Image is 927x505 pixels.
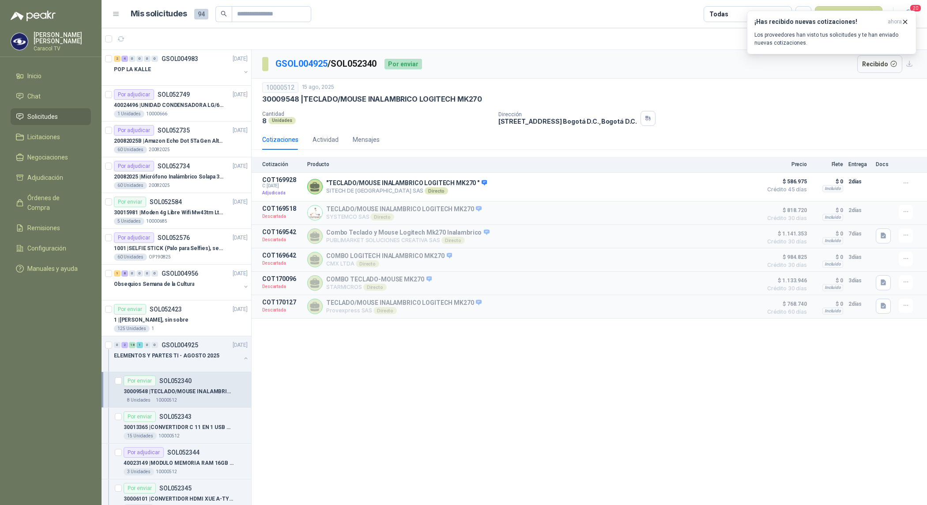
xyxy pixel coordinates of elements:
a: Solicitudes [11,108,91,125]
div: Incluido [822,308,843,315]
p: 30013365 | CONVERTIDOR C 11 EN 1 USB RJ45 XUE [124,423,234,432]
p: Provexpress SAS [326,307,482,314]
p: 2 días [848,205,870,216]
p: 20082025 [149,146,170,153]
p: SOL052749 [158,91,190,98]
p: 10000512 [156,468,177,475]
div: 60 Unidades [114,146,147,153]
p: 1 [151,325,154,332]
span: Remisiones [27,223,60,233]
p: 1 | [PERSON_NAME], sin sobre [114,316,188,324]
h3: ¡Has recibido nuevas cotizaciones! [754,18,884,26]
div: 15 Unidades [124,433,157,440]
div: Incluido [822,284,843,291]
a: Por adjudicarSOL052734[DATE] 20082025 |Micrófono Inalámbrico Solapa 3 En 1 Profesional F11-2 X260... [102,157,251,193]
p: [DATE] [233,341,248,349]
div: 0 [151,342,158,348]
span: $ 818.720 [763,205,807,216]
p: 7 días [848,228,870,239]
p: Descartada [262,259,302,268]
p: 30006101 | CONVERTIDOR HDMI XUE A-TYPE A VGA AG6200 [124,495,234,503]
div: 1 [114,270,121,277]
p: ELEMENTOS Y PARTES TI - AGOSTO 2025 [114,352,219,360]
a: 2 4 0 0 0 0 GSOL004983[DATE] POP LA KALLE [114,53,249,82]
a: Chat [11,88,91,105]
div: Por adjudicar [114,232,154,243]
a: Inicio [11,68,91,84]
p: [DATE] [233,91,248,99]
div: 3 Unidades [124,468,154,475]
p: 20082025 [149,182,170,189]
div: 60 Unidades [114,254,147,261]
a: 0 2 18 1 0 0 GSOL004925[DATE] ELEMENTOS Y PARTES TI - AGOSTO 2025 [114,340,249,368]
div: Por enviar [114,304,146,315]
a: Por enviarSOL052584[DATE] 30015981 |Moden 4g Libre Wifi Mw43tm Lte Router Móvil Internet 5ghz5 Un... [102,193,251,229]
a: Por adjudicarSOL052735[DATE] 20082025B |Amazon Echo Dot 5Ta Gen Altavoz Inteligente Alexa Azul60 ... [102,122,251,157]
p: SOL052344 [167,449,200,456]
p: SOL052345 [159,485,192,491]
div: 8 [121,270,128,277]
p: "TECLADO/MOUSE INALAMBRICO LOGITECH MK270 " [326,179,487,187]
span: $ 984.825 [763,252,807,262]
span: Crédito 45 días [763,187,807,192]
div: Directo [370,213,394,220]
div: Unidades [268,117,296,124]
div: Por adjudicar [124,447,164,458]
span: C: [DATE] [262,183,302,189]
p: SITECH DE [GEOGRAPHIC_DATA] SAS [326,187,487,194]
span: Órdenes de Compra [27,193,83,213]
p: SYSTEMCO SAS [326,213,482,220]
p: OP190825 [149,254,171,261]
span: Inicio [27,71,41,81]
a: Negociaciones [11,149,91,166]
a: Licitaciones [11,129,91,145]
span: Crédito 60 días [763,309,807,315]
p: 20082025B | Amazon Echo Dot 5Ta Gen Altavoz Inteligente Alexa Azul [114,137,224,145]
button: ¡Has recibido nuevas cotizaciones!ahora Los proveedores han visto tus solicitudes y te han enviad... [747,11,916,54]
p: Combo Teclado y Mouse Logitech Mk270 Inalambrico [326,229,490,237]
div: Incluido [822,214,843,221]
p: SOL052584 [150,199,182,205]
button: Nueva solicitud [815,6,882,22]
div: Mensajes [353,135,380,144]
p: GSOL004983 [162,56,198,62]
p: Producto [307,161,757,167]
div: 0 [144,270,151,277]
p: 30009548 | TECLADO/MOUSE INALAMBRICO LOGITECH MK270 [262,95,482,104]
div: 18 [129,342,136,348]
div: Directo [373,307,397,314]
a: Remisiones [11,220,91,236]
span: ahora [888,18,902,26]
div: 0 [151,56,158,62]
button: Recibido [857,55,903,73]
span: Crédito 30 días [763,262,807,268]
span: Configuración [27,243,66,253]
div: 8 Unidades [124,397,154,404]
p: COMBO TECLADO-MOUSE MK270 [326,276,432,284]
div: Por adjudicar [114,125,154,136]
span: $ 586.975 [763,176,807,187]
div: Directo [441,237,465,244]
p: POP LA KALLE [114,65,151,74]
span: search [221,11,227,17]
p: SOL052340 [159,378,192,384]
div: Incluido [822,185,843,192]
p: 10000512 [156,397,177,404]
p: Flete [812,161,843,167]
div: Incluido [822,237,843,244]
span: $ 768.740 [763,299,807,309]
p: [DATE] [233,234,248,242]
p: Obsequios Semana de la Cultura [114,280,194,289]
p: SOL052734 [158,163,190,169]
div: 0 [129,270,136,277]
div: 10000512 [262,82,298,93]
div: 4 [121,56,128,62]
div: Por enviar [124,483,156,494]
span: Licitaciones [27,132,60,142]
img: Logo peakr [11,11,56,21]
p: 3 días [848,252,870,262]
a: Configuración [11,240,91,257]
p: CMX LTDA [326,260,452,267]
button: 20 [901,6,916,22]
div: 0 [114,342,121,348]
